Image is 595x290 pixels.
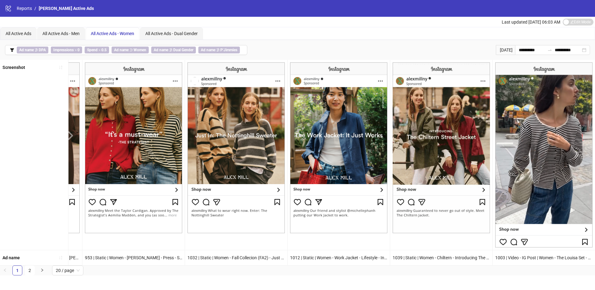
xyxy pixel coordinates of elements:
[40,268,44,272] span: right
[390,250,492,265] div: 1039 | Static | Women - Chiltern - Introducing The Chiltern Street Jacket | Editorial - Outside |...
[496,45,515,55] div: [DATE]
[25,265,35,275] li: 2
[59,256,63,260] span: sort-ascending
[42,31,80,36] span: All Active Ads - Men
[393,62,490,233] img: Screenshot 120235103793510085
[87,48,98,52] b: Spend
[34,5,36,12] li: /
[145,31,198,36] span: All Active Ads - Dual Gender
[10,48,14,52] span: filter
[290,62,387,233] img: Screenshot 120233408195390085
[53,48,74,52] b: Impressions
[37,265,47,275] button: right
[2,255,20,260] b: Ad name
[59,65,63,70] span: sort-ascending
[25,266,34,275] a: 2
[502,20,560,25] span: Last updated [DATE] 06:03 AM
[13,266,22,275] a: 1
[15,5,33,12] a: Reports
[198,47,240,53] span: ∌
[112,47,149,53] span: ∋
[19,48,34,52] b: Ad name
[52,265,83,275] div: Page Size
[3,268,7,272] span: left
[12,265,22,275] li: 1
[151,47,196,53] span: ∌
[37,265,47,275] li: Next Page
[547,48,552,52] span: to
[495,62,593,247] img: Screenshot 120233795287700085
[154,48,168,52] b: Ad name
[51,47,82,53] span: >
[82,250,185,265] div: 953 | Static | Women - [PERSON_NAME] - Press - Strategist [PERSON_NAME] - It's A Must-Wear | Edit...
[101,48,107,52] b: 0.5
[39,48,46,52] b: DPA
[85,62,182,233] img: Screenshot 120232429123340085
[56,266,80,275] span: 20 / page
[185,250,287,265] div: 1032 | Static | Women - Fall Collecion (FA2) - Just In: The Nottinghill Sweater | Editorial - Out...
[85,47,109,53] span: >
[220,48,237,52] b: P'Jimmies
[17,47,48,53] span: ∌
[39,6,94,11] span: [PERSON_NAME] Active Ads
[91,31,134,36] span: All Active Ads - Women
[288,250,390,265] div: 1012 | Static | Women - Work Jacket - Lifestyle - Influencer - [PERSON_NAME] - It Just Works - [P...
[493,250,595,265] div: 1003 | Video - IG Post | Women - The Louisa Set - Model With Bag Waiting | Editorial - Outside | ...
[5,45,247,55] button: Ad name ∌ DPAImpressions > 0Spend > 0.5Ad name ∋ WomenAd name ∌ Dual GenderAd name ∌ P'Jimmies
[134,48,146,52] b: Women
[6,31,31,36] span: All Active Ads
[77,48,80,52] b: 0
[201,48,215,52] b: Ad name
[173,48,193,52] b: Dual Gender
[187,62,285,233] img: Screenshot 120234128983440085
[2,65,25,70] b: Screenshot
[114,48,129,52] b: Ad name
[547,48,552,52] span: swap-right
